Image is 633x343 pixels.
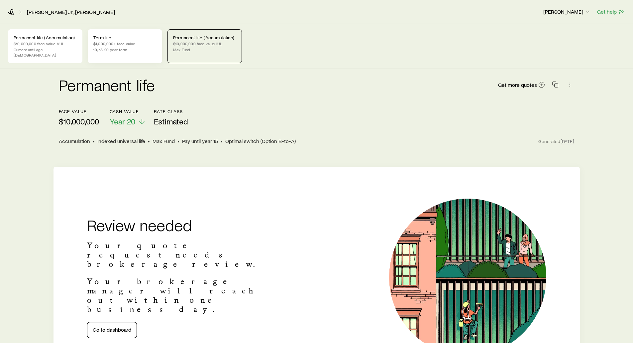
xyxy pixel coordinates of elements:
[59,117,99,126] p: $10,000,000
[225,138,296,144] span: Optimal switch (Option B-to-A)
[498,82,537,87] span: Get more quotes
[93,41,157,46] p: $1,000,000+ face value
[173,41,236,46] p: $10,000,000 face value IUL
[221,138,223,144] span: •
[182,138,218,144] span: Pay until year 15
[93,35,157,40] p: Term life
[93,138,95,144] span: •
[87,277,278,314] p: Your brokerage manager will reach out within one business day.
[543,8,591,15] p: [PERSON_NAME]
[87,322,137,338] a: Go to dashboard
[148,138,150,144] span: •
[87,241,278,269] p: Your quote request needs brokerage review.
[110,109,146,114] p: Cash Value
[154,117,188,126] span: Estimated
[110,117,135,126] span: Year 20
[153,138,175,144] span: Max Fund
[543,8,591,16] button: [PERSON_NAME]
[538,138,574,144] span: Generated
[14,47,77,58] p: Current until age [DEMOGRAPHIC_DATA]
[27,9,115,15] a: [PERSON_NAME] Jr., [PERSON_NAME]
[173,35,236,40] p: Permanent life (Accumulation)
[154,109,188,114] p: Rate Class
[59,138,90,144] span: Accumulation
[59,109,99,114] p: face value
[93,47,157,52] p: 10, 15, 20 year term
[167,29,242,63] a: Permanent life (Accumulation)$10,000,000 face value IULMax Fund
[97,138,145,144] span: Indexed universal life
[498,81,545,89] a: Get more quotes
[561,138,575,144] span: [DATE]
[14,35,77,40] p: Permanent life (Accumulation)
[597,8,625,16] button: Get help
[154,109,188,126] button: Rate ClassEstimated
[8,29,82,63] a: Permanent life (Accumulation)$10,000,000 face value VULCurrent until age [DEMOGRAPHIC_DATA]
[87,217,278,233] h2: Review needed
[177,138,179,144] span: •
[14,41,77,46] p: $10,000,000 face value VUL
[173,47,236,52] p: Max Fund
[110,109,146,126] button: Cash ValueYear 20
[59,77,155,93] h2: Permanent life
[88,29,162,63] a: Term life$1,000,000+ face value10, 15, 20 year term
